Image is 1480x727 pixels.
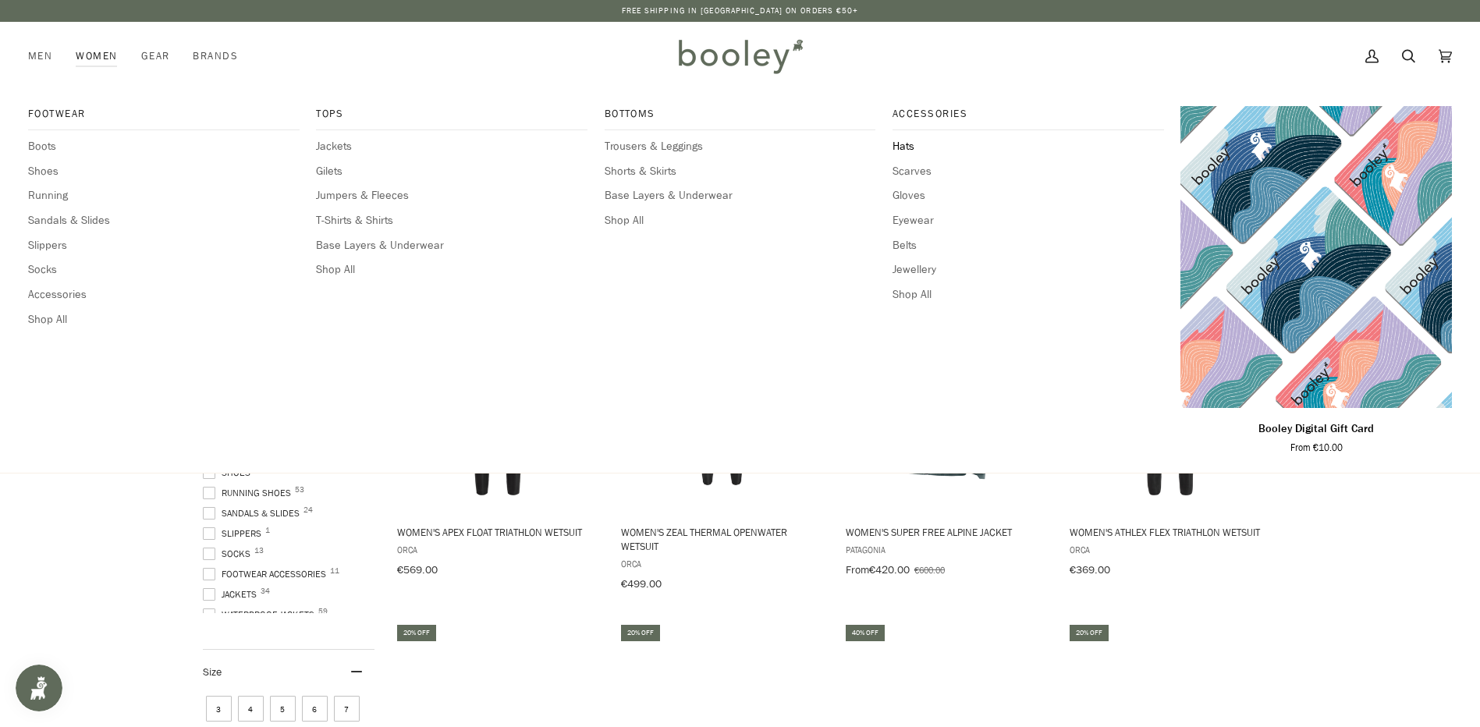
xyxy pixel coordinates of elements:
[203,665,222,679] span: Size
[316,237,587,254] span: Base Layers & Underwear
[334,696,360,722] span: Size: 7
[397,625,436,641] div: 20% off
[846,525,1048,539] span: Women's Super Free Alpine Jacket
[1070,543,1272,556] span: Orca
[605,163,876,180] a: Shorts & Skirts
[893,286,1164,303] a: Shop All
[893,163,1164,180] a: Scarves
[203,506,304,520] span: Sandals & Slides
[254,547,264,555] span: 13
[181,22,250,90] a: Brands
[265,527,270,534] span: 1
[893,138,1164,155] a: Hats
[893,237,1164,254] a: Belts
[605,106,876,130] a: Bottoms
[203,567,331,581] span: Footwear Accessories
[869,562,910,577] span: €420.00
[16,665,62,711] iframe: Button to open loyalty program pop-up
[203,547,255,561] span: Socks
[28,106,300,130] a: Footwear
[621,576,662,591] span: €499.00
[893,261,1164,278] a: Jewellery
[130,22,182,90] a: Gear
[28,106,300,122] span: Footwear
[295,486,304,494] span: 53
[397,543,599,556] span: Orca
[203,608,319,622] span: Waterproof Jackets
[28,311,300,328] a: Shop All
[316,163,587,180] a: Gilets
[238,696,264,722] span: Size: 4
[28,187,300,204] a: Running
[621,625,660,641] div: 20% off
[64,22,129,90] a: Women
[28,237,300,254] a: Slippers
[28,22,64,90] a: Men
[330,567,339,575] span: 11
[621,557,823,570] span: Orca
[893,212,1164,229] a: Eyewear
[605,138,876,155] a: Trousers & Leggings
[302,696,328,722] span: Size: 6
[28,286,300,303] a: Accessories
[141,48,170,64] span: Gear
[316,106,587,122] span: Tops
[1180,414,1452,456] a: Booley Digital Gift Card
[846,625,885,641] div: 40% off
[397,525,599,539] span: Women's Apex Float Triathlon Wetsuit
[672,34,808,79] img: Booley
[303,506,313,514] span: 24
[1070,625,1109,641] div: 20% off
[28,212,300,229] span: Sandals & Slides
[28,138,300,155] a: Boots
[893,187,1164,204] span: Gloves
[318,608,328,615] span: 59
[28,261,300,278] a: Socks
[893,106,1164,122] span: Accessories
[914,563,945,576] span: €600.00
[605,212,876,229] a: Shop All
[846,543,1048,556] span: Patagonia
[605,106,876,122] span: Bottoms
[1070,562,1110,577] span: €369.00
[1290,441,1343,455] span: From €10.00
[193,48,238,64] span: Brands
[893,106,1164,130] a: Accessories
[316,212,587,229] a: T-Shirts & Shirts
[397,562,438,577] span: €569.00
[316,187,587,204] a: Jumpers & Fleeces
[270,696,296,722] span: Size: 5
[621,525,823,553] span: Women's Zeal Thermal Openwater Wetsuit
[206,696,232,722] span: Size: 3
[28,163,300,180] span: Shoes
[1180,106,1452,407] product-grid-item-variant: €10.00
[316,261,587,278] a: Shop All
[316,138,587,155] a: Jackets
[605,187,876,204] a: Base Layers & Underwear
[64,22,129,90] div: Women Footwear Boots Shoes Running Sandals & Slides Slippers Socks Accessories Shop All Tops Jack...
[203,587,261,601] span: Jackets
[316,106,587,130] a: Tops
[203,486,296,500] span: Running Shoes
[28,48,52,64] span: Men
